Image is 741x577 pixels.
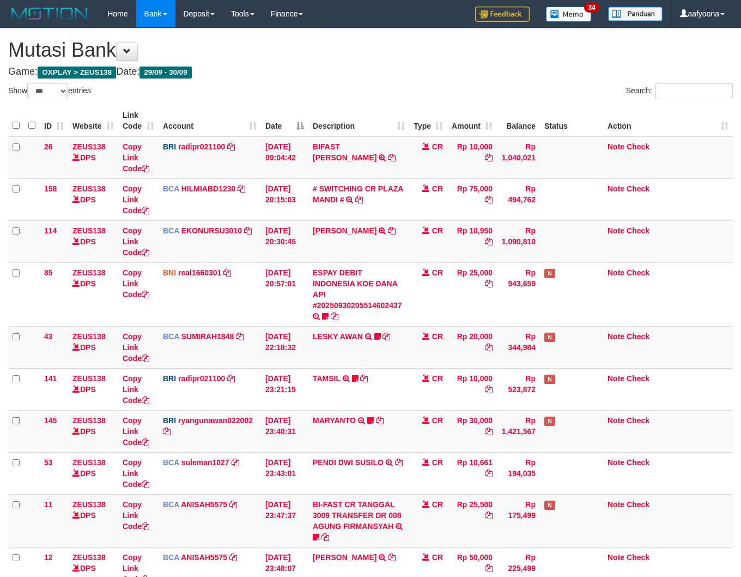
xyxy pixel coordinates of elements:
[163,332,179,341] span: BCA
[181,184,236,193] a: HILMIABD1230
[627,268,649,277] a: Check
[627,458,649,467] a: Check
[447,136,497,179] td: Rp 10,000
[232,458,239,467] a: Copy suleman1027 to clipboard
[181,553,227,562] a: ANISAH5575
[497,178,540,220] td: Rp 494,762
[608,332,624,341] a: Note
[608,458,624,467] a: Note
[229,553,237,562] a: Copy ANISAH5575 to clipboard
[497,262,540,326] td: Rp 943,659
[227,142,235,151] a: Copy radipr021100 to clipboard
[432,416,443,425] span: CR
[313,142,376,162] a: BIFAST [PERSON_NAME]
[313,416,356,425] a: MARYANTO
[163,226,179,235] span: BCA
[261,178,308,220] td: [DATE] 20:15:03
[409,105,447,136] th: Type: activate to sort column ascending
[68,494,118,547] td: DPS
[497,136,540,179] td: Rp 1,040,021
[178,268,221,277] a: real1660301
[139,67,192,79] span: 29/09 - 30/09
[485,511,493,520] a: Copy Rp 25,500 to clipboard
[485,153,493,162] a: Copy Rp 10,000 to clipboard
[8,5,91,22] img: MOTION_logo.png
[447,368,497,410] td: Rp 10,000
[261,136,308,179] td: [DATE] 09:04:42
[44,458,53,467] span: 53
[627,500,649,509] a: Check
[485,385,493,394] a: Copy Rp 10,000 to clipboard
[432,374,443,383] span: CR
[382,332,390,341] a: Copy LESKY AWAN to clipboard
[8,83,91,99] label: Show entries
[497,452,540,494] td: Rp 194,035
[497,494,540,547] td: Rp 175,499
[485,427,493,436] a: Copy Rp 30,000 to clipboard
[388,553,396,562] a: Copy FAHMI RAMADH to clipboard
[123,458,149,489] a: Copy Link Code
[178,142,225,151] a: radipr021100
[331,312,338,321] a: Copy ESPAY DEBIT INDONESIA KOE DANA API #20250930205514602437 to clipboard
[544,333,555,342] span: Has Note
[432,458,443,467] span: CR
[432,500,443,509] span: CR
[447,494,497,547] td: Rp 25,500
[72,332,106,341] a: ZEUS138
[485,279,493,288] a: Copy Rp 25,000 to clipboard
[432,142,443,151] span: CR
[68,105,118,136] th: Website: activate to sort column ascending
[44,184,57,193] span: 158
[626,83,733,99] label: Search:
[321,533,329,542] a: Copy BI-FAST CR TANGGAL 3009 TRANSFER DR 008 AGUNG FIRMANSYAH to clipboard
[313,553,376,562] a: [PERSON_NAME]
[584,3,599,13] span: 34
[261,326,308,368] td: [DATE] 22:18:32
[376,416,384,425] a: Copy MARYANTO to clipboard
[261,452,308,494] td: [DATE] 23:43:01
[181,226,242,235] a: EKONURSU3010
[44,416,57,425] span: 145
[655,83,733,99] input: Search:
[163,427,171,436] a: Copy ryangunawan022002 to clipboard
[432,268,443,277] span: CR
[485,237,493,246] a: Copy Rp 10,950 to clipboard
[44,226,57,235] span: 114
[68,262,118,326] td: DPS
[603,105,733,136] th: Action: activate to sort column ascending
[72,458,106,467] a: ZEUS138
[627,374,649,383] a: Check
[313,500,402,531] a: BI-FAST CR TANGGAL 3009 TRANSFER DR 008 AGUNG FIRMANSYAH
[608,500,624,509] a: Note
[123,268,149,299] a: Copy Link Code
[313,184,403,204] a: # SWITCHING CR PLAZA MANDI #
[544,501,555,510] span: Has Note
[178,416,253,425] a: ryangunawan022002
[261,105,308,136] th: Date: activate to sort column descending
[72,416,106,425] a: ZEUS138
[178,374,225,383] a: radipr021100
[72,142,106,151] a: ZEUS138
[497,368,540,410] td: Rp 523,872
[44,142,53,151] span: 26
[181,332,234,341] a: SUMIRAH1848
[313,458,384,467] a: PENDI DWI SUSILO
[608,268,624,277] a: Note
[395,458,403,467] a: Copy PENDI DWI SUSILO to clipboard
[123,184,149,215] a: Copy Link Code
[8,39,733,61] h1: Mutasi Bank
[447,452,497,494] td: Rp 10,661
[388,153,396,162] a: Copy BIFAST ERIKA S PAUN to clipboard
[313,332,363,341] a: LESKY AWAN
[544,375,555,384] span: Has Note
[223,268,231,277] a: Copy real1660301 to clipboard
[546,7,592,22] img: Button%20Memo.svg
[72,374,106,383] a: ZEUS138
[44,268,53,277] span: 85
[447,220,497,262] td: Rp 10,950
[123,374,149,405] a: Copy Link Code
[485,469,493,478] a: Copy Rp 10,661 to clipboard
[432,184,443,193] span: CR
[447,262,497,326] td: Rp 25,000
[229,500,237,509] a: Copy ANISAH5575 to clipboard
